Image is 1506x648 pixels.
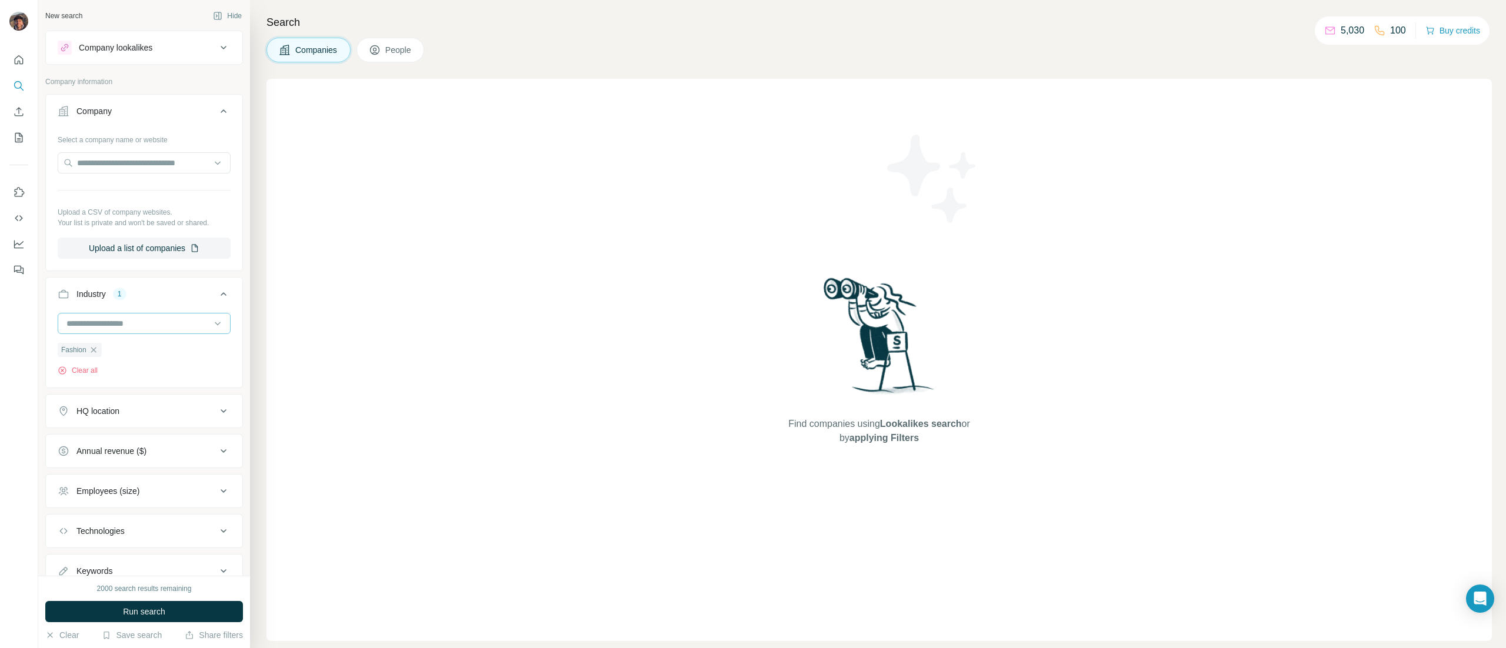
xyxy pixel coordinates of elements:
[76,105,112,117] div: Company
[46,280,242,313] button: Industry1
[79,42,152,54] div: Company lookalikes
[9,259,28,280] button: Feedback
[849,433,919,443] span: applying Filters
[880,419,962,429] span: Lookalikes search
[45,601,243,622] button: Run search
[76,525,125,537] div: Technologies
[46,517,242,545] button: Technologies
[97,583,192,594] div: 2000 search results remaining
[1390,24,1406,38] p: 100
[46,437,242,465] button: Annual revenue ($)
[1341,24,1364,38] p: 5,030
[9,12,28,31] img: Avatar
[58,365,98,376] button: Clear all
[9,75,28,96] button: Search
[9,101,28,122] button: Enrich CSV
[266,14,1492,31] h4: Search
[9,127,28,148] button: My lists
[123,606,165,617] span: Run search
[113,289,126,299] div: 1
[295,44,338,56] span: Companies
[76,445,146,457] div: Annual revenue ($)
[785,417,973,445] span: Find companies using or by
[58,130,231,145] div: Select a company name or website
[46,34,242,62] button: Company lookalikes
[45,76,243,87] p: Company information
[46,397,242,425] button: HQ location
[45,629,79,641] button: Clear
[46,477,242,505] button: Employees (size)
[185,629,243,641] button: Share filters
[385,44,412,56] span: People
[76,405,119,417] div: HQ location
[46,557,242,585] button: Keywords
[61,345,86,355] span: Fashion
[818,275,941,406] img: Surfe Illustration - Woman searching with binoculars
[879,126,985,232] img: Surfe Illustration - Stars
[76,288,106,300] div: Industry
[9,182,28,203] button: Use Surfe on LinkedIn
[9,233,28,255] button: Dashboard
[58,218,231,228] p: Your list is private and won't be saved or shared.
[9,49,28,71] button: Quick start
[76,485,139,497] div: Employees (size)
[76,565,112,577] div: Keywords
[45,11,82,21] div: New search
[1425,22,1480,39] button: Buy credits
[102,629,162,641] button: Save search
[205,7,250,25] button: Hide
[9,208,28,229] button: Use Surfe API
[46,97,242,130] button: Company
[58,207,231,218] p: Upload a CSV of company websites.
[1466,584,1494,613] div: Open Intercom Messenger
[58,238,231,259] button: Upload a list of companies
